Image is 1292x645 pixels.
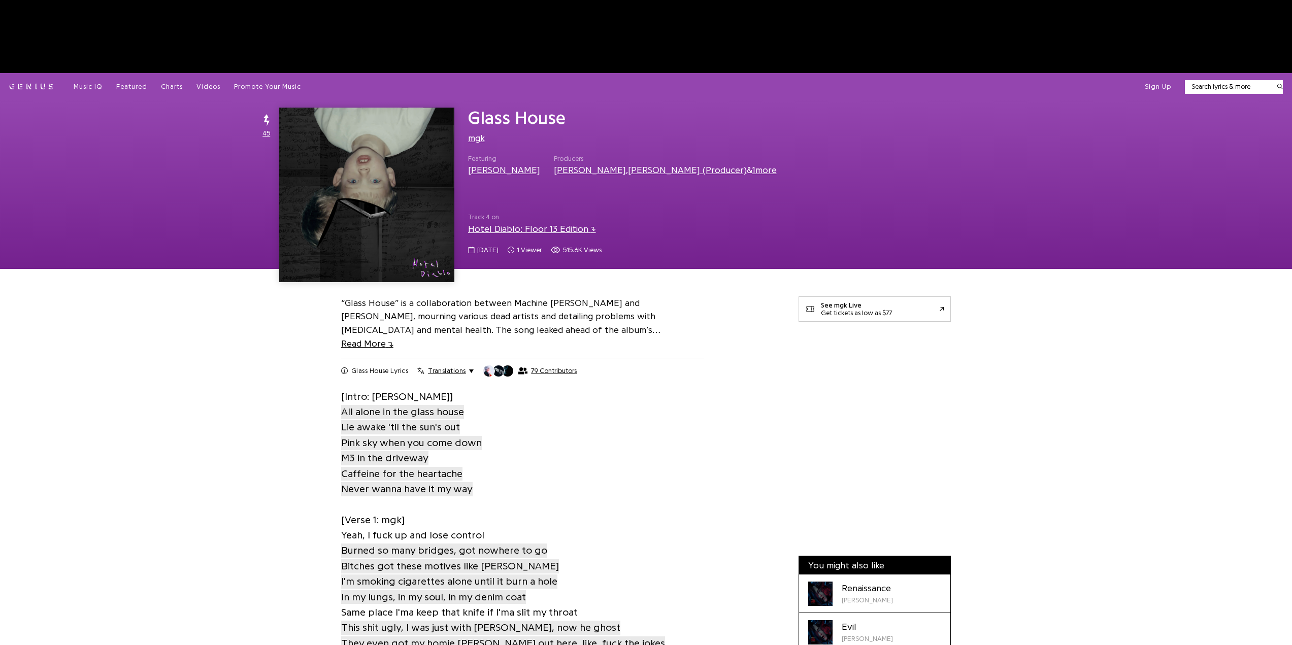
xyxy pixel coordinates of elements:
[341,339,393,348] span: Read More
[1145,82,1171,91] button: Sign Up
[341,404,464,420] a: All alone in the glass house
[341,481,473,497] a: Never wanna have it my way
[341,435,482,482] a: Pink sky when you come downM3 in the drivewayCaffeine for the heartache
[351,366,408,376] h2: Glass House Lyrics
[279,108,454,282] img: Cover art for Glass House by mgk
[554,163,777,177] div: , &
[468,133,485,143] a: mgk
[428,366,466,376] span: Translations
[508,245,542,255] span: 1 viewer
[468,154,540,164] span: Featuring
[341,558,559,574] a: Bitches got these motives like [PERSON_NAME]
[74,83,103,90] span: Music IQ
[842,582,893,595] div: Renaissance
[341,482,473,496] span: Never wanna have it my way
[842,620,893,634] div: Evil
[554,165,626,175] a: [PERSON_NAME]
[799,574,950,613] a: Cover art for Renaissance by EminemRenaissance[PERSON_NAME]
[752,164,777,176] button: 1more
[341,544,547,558] span: Burned so many bridges, got nowhere to go
[821,309,892,317] div: Get tickets as low as $77
[417,366,474,376] button: Translations
[341,420,460,434] span: Lie awake 'til the sun's out
[483,365,577,377] button: 79 Contributors
[196,83,220,90] span: Videos
[468,212,785,222] span: Track 4 on
[341,405,464,419] span: All alone in the glass house
[341,298,660,349] a: “Glass House” is a collaboration between Machine [PERSON_NAME] and [PERSON_NAME], mourning variou...
[341,621,620,635] span: This shit ugly, I was just with [PERSON_NAME], now he ghost
[341,543,547,559] a: Burned so many bridges, got nowhere to go
[808,582,833,606] div: Cover art for Renaissance by Eminem
[161,83,183,90] span: Charts
[799,296,951,322] a: See mgk LiveGet tickets as low as $77
[74,82,103,91] a: Music IQ
[468,224,596,233] a: Hotel Diablo: Floor 13 Edition
[341,559,559,573] span: Bitches got these motives like [PERSON_NAME]
[808,620,833,644] div: Cover art for Evil by Eminem
[628,165,747,175] a: [PERSON_NAME] (Producer)
[161,82,183,91] a: Charts
[468,165,540,175] a: [PERSON_NAME]
[341,620,620,635] a: This shit ugly, I was just with [PERSON_NAME], now he ghost
[821,301,892,309] div: See mgk Live
[262,128,270,139] span: 45
[341,436,482,481] span: Pink sky when you come down M3 in the driveway Caffeine for the heartache
[234,82,301,91] a: Promote Your Music
[517,245,542,255] span: 1 viewer
[842,595,893,605] div: [PERSON_NAME]
[563,245,602,255] span: 515.6K views
[341,573,557,605] a: I'm smoking cigarettes alone until it burn a holeIn my lungs, in my soul, in my denim coat
[842,634,893,644] div: [PERSON_NAME]
[1185,82,1271,92] input: Search lyrics & more
[116,83,147,90] span: Featured
[468,109,566,127] span: Glass House
[196,82,220,91] a: Videos
[531,367,577,375] span: 79 Contributors
[554,154,777,164] span: Producers
[116,82,147,91] a: Featured
[341,420,460,435] a: Lie awake 'til the sun's out
[799,556,950,574] div: You might also like
[477,245,499,255] span: [DATE]
[341,574,557,604] span: I'm smoking cigarettes alone until it burn a hole In my lungs, in my soul, in my denim coat
[551,245,602,255] span: 515,631 views
[234,83,301,90] span: Promote Your Music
